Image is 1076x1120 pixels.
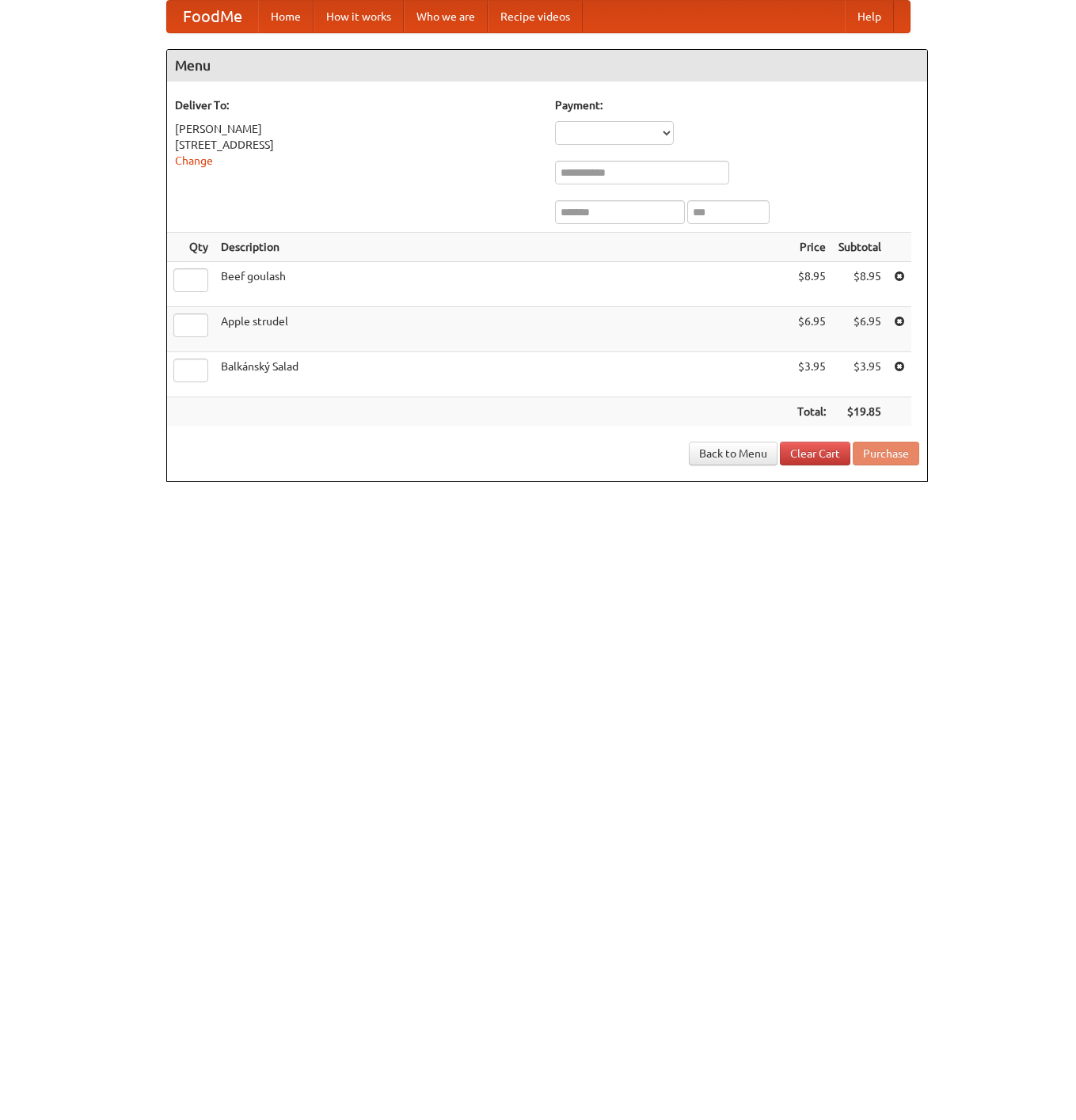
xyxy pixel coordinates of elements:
[791,307,832,352] td: $6.95
[215,352,791,397] td: Balkánský Salad
[845,1,894,32] a: Help
[832,262,888,307] td: $8.95
[167,1,258,32] a: FoodMe
[832,233,888,262] th: Subtotal
[175,97,539,113] h5: Deliver To:
[314,1,404,32] a: How it works
[780,442,850,465] a: Clear Cart
[791,262,832,307] td: $8.95
[404,1,488,32] a: Who we are
[258,1,314,32] a: Home
[175,121,539,137] div: [PERSON_NAME]
[791,233,832,262] th: Price
[853,442,919,465] button: Purchase
[167,233,215,262] th: Qty
[832,307,888,352] td: $6.95
[832,397,888,427] th: $19.85
[175,154,213,167] a: Change
[488,1,583,32] a: Recipe videos
[689,442,778,465] a: Back to Menu
[215,307,791,352] td: Apple strudel
[175,137,539,153] div: [STREET_ADDRESS]
[791,397,832,427] th: Total:
[215,262,791,307] td: Beef goulash
[215,233,791,262] th: Description
[555,97,919,113] h5: Payment:
[167,50,927,82] h4: Menu
[832,352,888,397] td: $3.95
[791,352,832,397] td: $3.95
